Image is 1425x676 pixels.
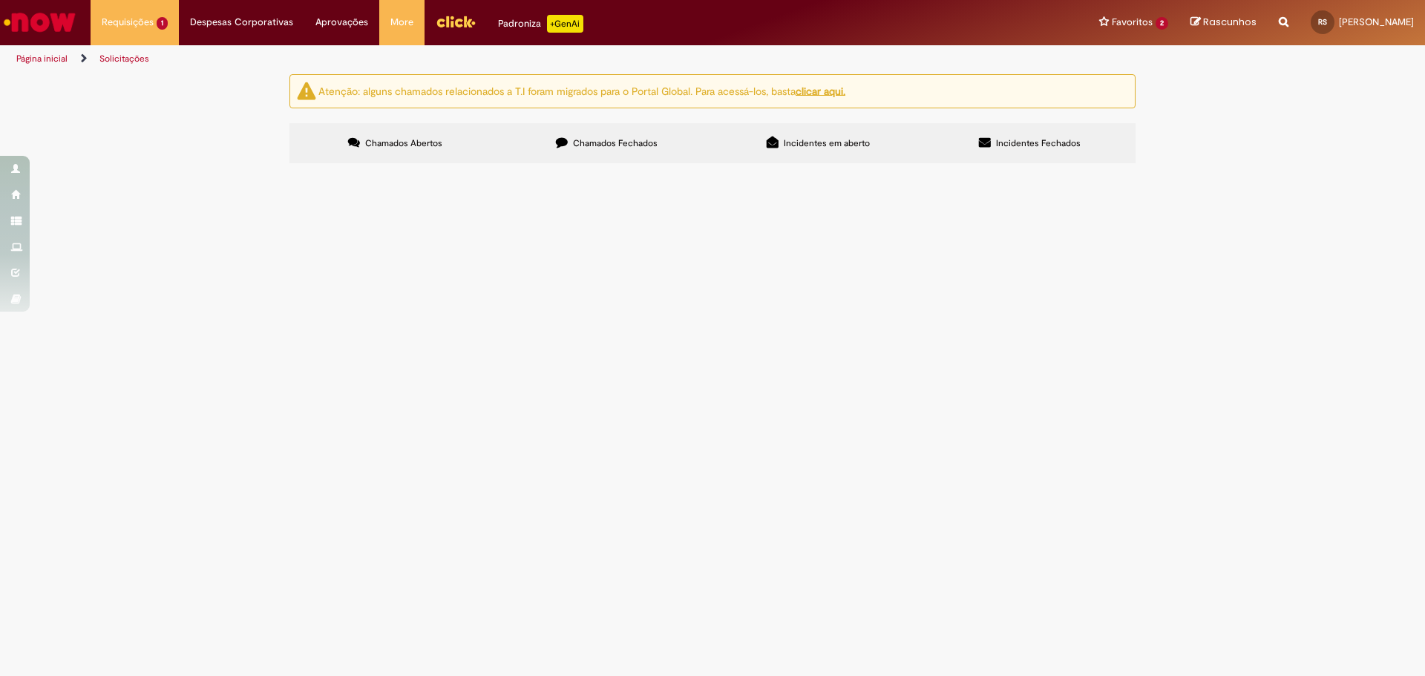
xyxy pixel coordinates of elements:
[102,15,154,30] span: Requisições
[498,15,583,33] div: Padroniza
[796,84,845,97] a: clicar aqui.
[996,137,1081,149] span: Incidentes Fechados
[1203,15,1257,29] span: Rascunhos
[365,137,442,149] span: Chamados Abertos
[99,53,149,65] a: Solicitações
[390,15,413,30] span: More
[1112,15,1153,30] span: Favoritos
[1156,17,1168,30] span: 2
[1339,16,1414,28] span: [PERSON_NAME]
[318,84,845,97] ng-bind-html: Atenção: alguns chamados relacionados a T.I foram migrados para o Portal Global. Para acessá-los,...
[1318,17,1327,27] span: RS
[157,17,168,30] span: 1
[11,45,939,73] ul: Trilhas de página
[436,10,476,33] img: click_logo_yellow_360x200.png
[1190,16,1257,30] a: Rascunhos
[547,15,583,33] p: +GenAi
[190,15,293,30] span: Despesas Corporativas
[16,53,68,65] a: Página inicial
[315,15,368,30] span: Aprovações
[573,137,658,149] span: Chamados Fechados
[1,7,78,37] img: ServiceNow
[784,137,870,149] span: Incidentes em aberto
